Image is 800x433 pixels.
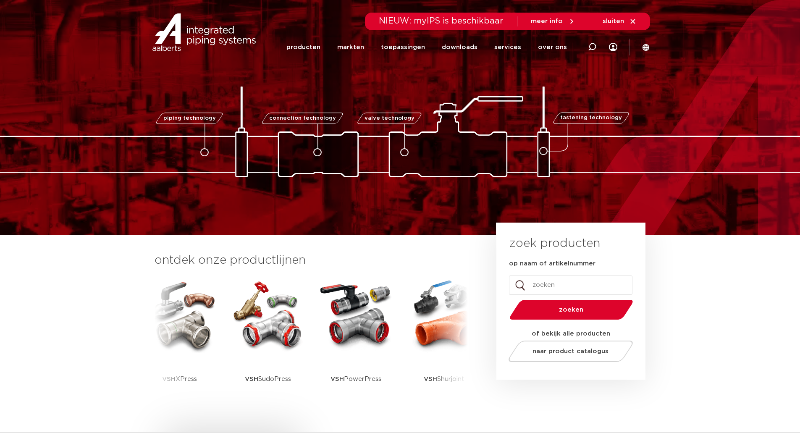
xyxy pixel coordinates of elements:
[538,31,567,63] a: over ons
[509,260,595,268] label: op naam of artikelnummer
[494,31,521,63] a: services
[379,17,504,25] span: NIEUW: myIPS is beschikbaar
[532,331,610,337] strong: of bekijk alle producten
[245,376,258,382] strong: VSH
[509,235,600,252] h3: zoek producten
[155,252,468,269] h3: ontdek onze productlijnen
[381,31,425,63] a: toepassingen
[162,376,176,382] strong: VSH
[162,353,197,405] p: XPress
[407,277,482,405] a: VSHShurjoint
[424,353,464,405] p: Shurjoint
[269,115,336,121] span: connection technology
[286,31,320,63] a: producten
[609,30,617,64] div: my IPS
[531,18,563,24] span: meer info
[424,376,437,382] strong: VSH
[509,276,632,295] input: zoeken
[531,18,575,25] a: meer info
[603,18,637,25] a: sluiten
[163,115,216,121] span: piping technology
[506,299,636,320] button: zoeken
[337,31,364,63] a: markten
[532,348,609,354] span: naar product catalogus
[318,277,394,405] a: VSHPowerPress
[442,31,477,63] a: downloads
[245,353,291,405] p: SudoPress
[365,115,414,121] span: valve technology
[142,277,218,405] a: VSHXPress
[560,115,622,121] span: fastening technology
[230,277,306,405] a: VSHSudoPress
[286,31,567,63] nav: Menu
[603,18,624,24] span: sluiten
[506,341,635,362] a: naar product catalogus
[330,353,381,405] p: PowerPress
[330,376,344,382] strong: VSH
[531,307,611,313] span: zoeken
